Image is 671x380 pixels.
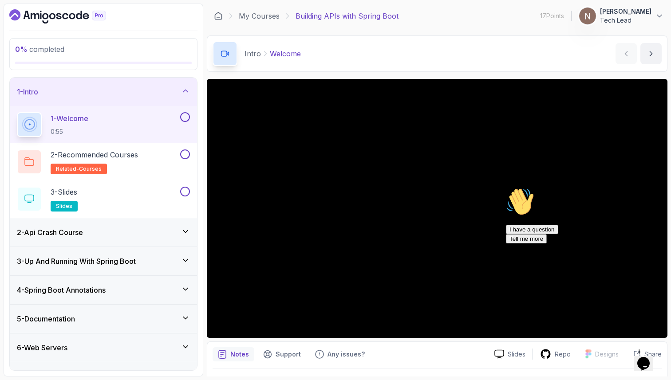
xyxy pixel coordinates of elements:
[258,347,306,361] button: Support button
[555,350,571,359] p: Repo
[595,350,619,359] p: Designs
[10,218,197,247] button: 2-Api Crash Course
[502,184,662,340] iframe: chat widget
[17,187,190,212] button: 3-Slidesslides
[56,203,72,210] span: slides
[640,43,662,64] button: next content
[634,345,662,371] iframe: chat widget
[9,9,126,24] a: Dashboard
[51,187,77,197] p: 3 - Slides
[4,4,32,32] img: :wave:
[616,43,637,64] button: previous content
[296,11,399,21] p: Building APIs with Spring Boot
[276,350,301,359] p: Support
[15,45,28,54] span: 0 %
[17,149,190,174] button: 2-Recommended Coursesrelated-courses
[4,27,88,33] span: Hi! How can we help?
[56,165,102,172] span: related-courses
[17,285,106,295] h3: 4 - Spring Boot Annotations
[4,50,44,59] button: Tell me more
[17,227,83,238] h3: 2 - Api Crash Course
[17,342,67,353] h3: 6 - Web Servers
[10,247,197,275] button: 3-Up And Running With Spring Boot
[4,4,163,59] div: 👋Hi! How can we help?I have a questionTell me more
[10,305,197,333] button: 5-Documentation
[17,86,38,97] h3: 1 - Intro
[579,7,664,25] button: user profile image[PERSON_NAME]Tech Lead
[239,11,280,21] a: My Courses
[17,112,190,137] button: 1-Welcome0:55
[17,313,75,324] h3: 5 - Documentation
[310,347,370,361] button: Feedback button
[51,113,88,124] p: 1 - Welcome
[626,350,662,359] button: Share
[10,78,197,106] button: 1-Intro
[51,127,88,136] p: 0:55
[328,350,365,359] p: Any issues?
[10,333,197,362] button: 6-Web Servers
[245,48,261,59] p: Intro
[600,7,651,16] p: [PERSON_NAME]
[579,8,596,24] img: user profile image
[214,12,223,20] a: Dashboard
[207,79,667,338] iframe: 1 - Hi
[533,349,578,360] a: Repo
[230,350,249,359] p: Notes
[51,149,138,160] p: 2 - Recommended Courses
[213,347,254,361] button: notes button
[487,349,533,359] a: Slides
[270,48,301,59] p: Welcome
[17,256,136,266] h3: 3 - Up And Running With Spring Boot
[508,350,525,359] p: Slides
[4,41,56,50] button: I have a question
[15,45,64,54] span: completed
[10,276,197,304] button: 4-Spring Boot Annotations
[600,16,651,25] p: Tech Lead
[540,12,564,20] p: 17 Points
